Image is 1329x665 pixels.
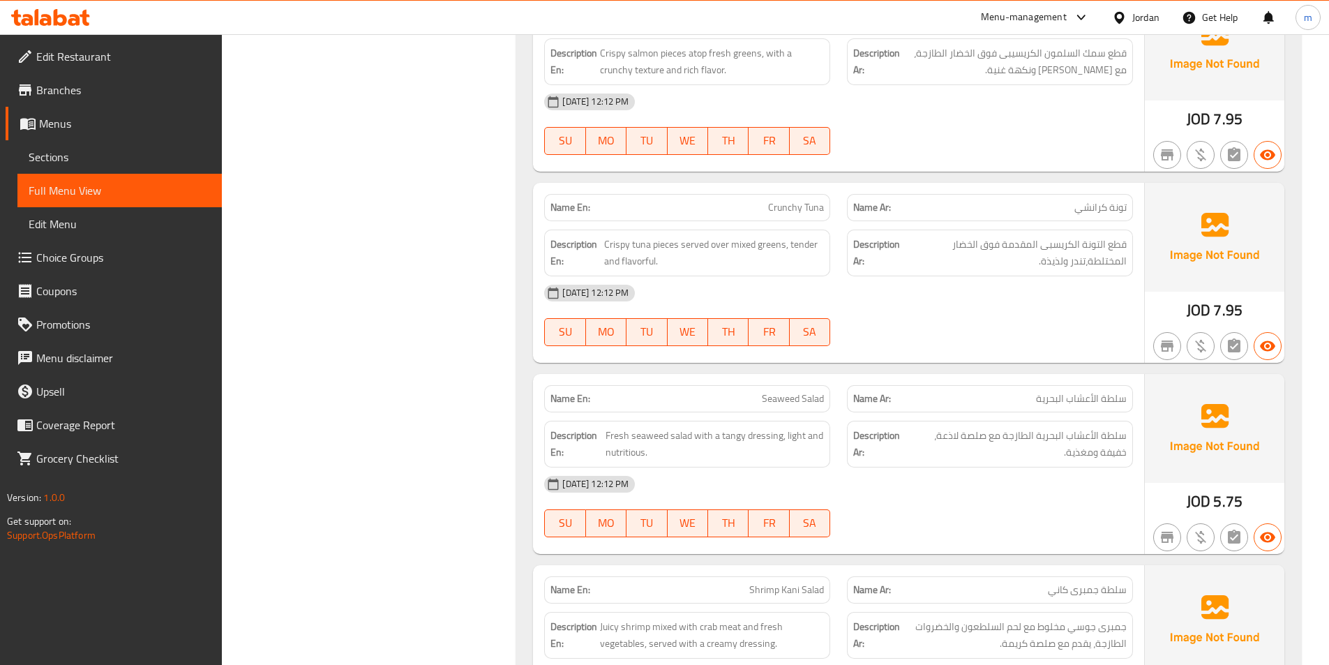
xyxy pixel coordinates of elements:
[1254,523,1282,551] button: Available
[6,341,222,375] a: Menu disclaimer
[673,513,703,533] span: WE
[1074,200,1127,215] span: تونة كرانشي
[853,236,903,270] strong: Description Ar:
[754,130,783,151] span: FR
[1254,332,1282,360] button: Available
[673,322,703,342] span: WE
[544,127,585,155] button: SU
[903,45,1127,79] span: قطع سمك السلمون الكريسيبى فوق الخضار الطازجة، مع ملمس كرانشي ونكهة غنية.
[708,127,749,155] button: TH
[1220,332,1248,360] button: Not has choices
[626,127,667,155] button: TU
[853,427,904,461] strong: Description Ar:
[1187,332,1215,360] button: Purchased item
[600,45,824,79] span: Crispy salmon pieces atop fresh greens, with a crunchy texture and rich flavor.
[592,130,621,151] span: MO
[673,130,703,151] span: WE
[762,391,824,406] span: Seaweed Salad
[754,322,783,342] span: FR
[544,318,585,346] button: SU
[6,308,222,341] a: Promotions
[6,241,222,274] a: Choice Groups
[6,73,222,107] a: Branches
[795,130,825,151] span: SA
[550,427,602,461] strong: Description En:
[1220,141,1248,169] button: Not has choices
[853,618,900,652] strong: Description Ar:
[626,318,667,346] button: TU
[754,513,783,533] span: FR
[586,318,626,346] button: MO
[668,509,708,537] button: WE
[36,283,211,299] span: Coupons
[1213,488,1242,515] span: 5.75
[6,375,222,408] a: Upsell
[668,318,708,346] button: WE
[550,618,597,652] strong: Description En:
[36,450,211,467] span: Grocery Checklist
[981,9,1067,26] div: Menu-management
[632,513,661,533] span: TU
[36,82,211,98] span: Branches
[1254,141,1282,169] button: Available
[36,417,211,433] span: Coverage Report
[790,318,830,346] button: SA
[544,509,585,537] button: SU
[708,318,749,346] button: TH
[6,408,222,442] a: Coverage Report
[29,182,211,199] span: Full Menu View
[626,509,667,537] button: TU
[1153,141,1181,169] button: Not branch specific item
[749,583,824,597] span: Shrimp Kani Salad
[853,45,900,79] strong: Description Ar:
[550,200,590,215] strong: Name En:
[36,249,211,266] span: Choice Groups
[790,509,830,537] button: SA
[550,236,601,270] strong: Description En:
[592,322,621,342] span: MO
[1304,10,1312,25] span: m
[17,174,222,207] a: Full Menu View
[6,40,222,73] a: Edit Restaurant
[557,477,634,491] span: [DATE] 12:12 PM
[604,236,824,270] span: Crispy tuna pieces served over mixed greens, tender and flavorful.
[1153,523,1181,551] button: Not branch specific item
[853,583,891,597] strong: Name Ar:
[632,130,661,151] span: TU
[550,391,590,406] strong: Name En:
[906,236,1127,270] span: قطع التونة الكريسبى المقدمة فوق الخضار المختلطة،تندر ولذيذة.
[903,618,1127,652] span: جمبرى جوسي مخلوط مع لحم السلطعون والخضروات الطازجة، يقدم مع صلصة كريمة.
[1187,141,1215,169] button: Purchased item
[36,350,211,366] span: Menu disclaimer
[550,513,580,533] span: SU
[43,488,65,507] span: 1.0.0
[1145,374,1284,483] img: Ae5nvW7+0k+MAAAAAElFTkSuQmCC
[1187,488,1210,515] span: JOD
[29,149,211,165] span: Sections
[708,509,749,537] button: TH
[749,318,789,346] button: FR
[749,127,789,155] button: FR
[853,200,891,215] strong: Name Ar:
[1187,523,1215,551] button: Purchased item
[36,48,211,65] span: Edit Restaurant
[39,115,211,132] span: Menus
[550,130,580,151] span: SU
[1132,10,1159,25] div: Jordan
[592,513,621,533] span: MO
[907,427,1127,461] span: سلطة الأعشاب البحرية الطازجة مع صلصة لاذعة، خفيفة ومغذية.
[7,512,71,530] span: Get support on:
[795,322,825,342] span: SA
[1187,297,1210,324] span: JOD
[550,45,597,79] strong: Description En:
[17,140,222,174] a: Sections
[36,316,211,333] span: Promotions
[550,322,580,342] span: SU
[17,207,222,241] a: Edit Menu
[749,509,789,537] button: FR
[606,427,824,461] span: Fresh seaweed salad with a tangy dressing, light and nutritious.
[1213,297,1242,324] span: 7.95
[6,107,222,140] a: Menus
[632,322,661,342] span: TU
[1145,183,1284,292] img: Ae5nvW7+0k+MAAAAAElFTkSuQmCC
